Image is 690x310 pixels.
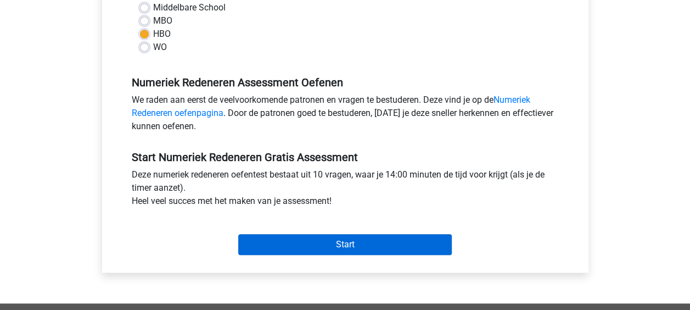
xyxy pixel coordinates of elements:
a: Numeriek Redeneren oefenpagina [132,95,530,118]
div: We raden aan eerst de veelvoorkomende patronen en vragen te bestuderen. Deze vind je op de . Door... [124,93,567,137]
input: Start [238,234,452,255]
h5: Start Numeriek Redeneren Gratis Assessment [132,151,559,164]
h5: Numeriek Redeneren Assessment Oefenen [132,76,559,89]
div: Deze numeriek redeneren oefentest bestaat uit 10 vragen, waar je 14:00 minuten de tijd voor krijg... [124,168,567,212]
label: HBO [153,27,171,41]
label: WO [153,41,167,54]
label: MBO [153,14,172,27]
label: Middelbare School [153,1,226,14]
